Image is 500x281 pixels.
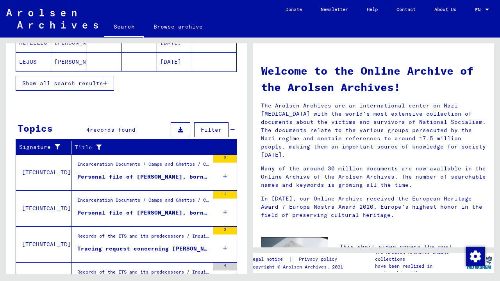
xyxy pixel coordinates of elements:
p: This short video covers the most important tips for searching the Online Archive. [340,243,486,267]
div: Personal file of [PERSON_NAME], born on [DEMOGRAPHIC_DATA] [77,173,209,181]
p: Many of the around 30 million documents are now available in the Online Archive of the Arolsen Ar... [261,165,486,189]
div: 2 [213,227,237,234]
button: Show all search results [16,76,114,91]
mat-cell: LEJUS [16,52,51,71]
div: 4 [213,263,237,270]
a: Browse archive [144,17,212,36]
span: EN [475,7,484,13]
img: video.jpg [261,237,328,274]
span: 4 [86,126,90,133]
td: [TECHNICAL_ID] [16,154,71,190]
td: [TECHNICAL_ID] [16,190,71,226]
mat-cell: [PERSON_NAME] [51,52,86,71]
div: Incarceration Documents / Camps and Ghettos / Concentration Camp Mittelbau ([PERSON_NAME]) / Conc... [77,161,209,172]
div: Personal file of [PERSON_NAME], born on [DEMOGRAPHIC_DATA] [77,209,209,217]
a: Search [104,17,144,38]
p: In [DATE], our Online Archive received the European Heritage Award / Europa Nostra Award 2020, Eu... [261,195,486,219]
div: Tracing request concerning [PERSON_NAME] [DATE] [77,245,209,253]
div: Topics [18,121,53,135]
img: Change consent [466,247,485,266]
div: Records of the ITS and its predecessors / Inquiry processing / ITS case files as of 1947 / Microf... [77,233,209,243]
div: Change consent [466,247,484,265]
p: The Arolsen Archives online collections [375,249,464,263]
div: | [250,255,346,263]
a: Privacy policy [293,255,346,263]
a: Legal notice [250,255,289,263]
div: 2 [213,155,237,163]
mat-cell: [DATE] [157,52,192,71]
div: 1 [213,191,237,199]
div: Title [75,143,218,152]
img: yv_logo.png [464,253,494,272]
div: Incarceration Documents / Camps and Ghettos / Concentration Camp Mittelbau ([PERSON_NAME]) / Conc... [77,197,209,208]
button: Filter [194,122,229,137]
h1: Welcome to the Online Archive of the Arolsen Archives! [261,63,486,95]
div: Title [75,141,227,154]
div: Records of the ITS and its predecessors / Inquiry processing / ITS case files as of 1947 / Reposi... [77,268,209,279]
p: The Arolsen Archives are an international center on Nazi [MEDICAL_DATA] with the world’s most ext... [261,102,486,159]
span: records found [90,126,136,133]
td: [TECHNICAL_ID] [16,226,71,262]
span: Show all search results [22,80,103,87]
p: Copyright © Arolsen Archives, 2021 [250,263,346,270]
div: Signature [19,141,71,154]
img: Arolsen_neg.svg [6,9,98,29]
div: Signature [19,143,61,151]
span: Filter [201,126,222,133]
p: have been realized in partnership with [375,263,464,277]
